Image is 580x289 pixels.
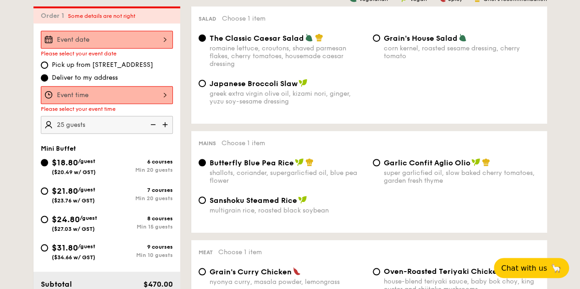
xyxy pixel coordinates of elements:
[145,116,159,133] img: icon-reduce.1d2dbef1.svg
[501,264,547,273] span: Chat with us
[107,215,173,222] div: 8 courses
[210,278,365,286] div: nyonya curry, masala powder, lemongrass
[41,50,173,57] div: Please select your event date
[159,116,173,133] img: icon-add.58712e84.svg
[199,80,206,87] input: Japanese Broccoli Slawgreek extra virgin olive oil, kizami nori, ginger, yuzu soy-sesame dressing
[373,159,380,166] input: Garlic Confit Aglio Oliosuper garlicfied oil, slow baked cherry tomatoes, garden fresh thyme
[551,263,562,273] span: 🦙
[384,169,540,185] div: super garlicfied oil, slow baked cherry tomatoes, garden fresh thyme
[41,12,68,20] span: Order 1
[52,73,118,82] span: Deliver to my address
[199,159,206,166] input: Butterfly Blue Pea Riceshallots, coriander, supergarlicfied oil, blue pea flower
[384,267,502,276] span: Oven-Roasted Teriyaki Chicken
[373,268,380,275] input: Oven-Roasted Teriyaki Chickenhouse-blend teriyaki sauce, baby bok choy, king oyster and shiitake ...
[80,215,97,221] span: /guest
[298,79,308,87] img: icon-vegan.f8ff3823.svg
[293,267,301,275] img: icon-spicy.37a8142b.svg
[471,158,481,166] img: icon-vegan.f8ff3823.svg
[458,33,467,42] img: icon-vegetarian.fe4039eb.svg
[107,224,173,230] div: Min 15 guests
[52,226,95,232] span: ($27.03 w/ GST)
[305,158,314,166] img: icon-chef-hat.a58ddaea.svg
[384,34,458,43] span: Grain's House Salad
[52,214,80,224] span: $24.80
[199,140,216,147] span: Mains
[68,13,135,19] span: Some details are not right
[384,44,540,60] div: corn kernel, roasted sesame dressing, cherry tomato
[41,216,48,223] input: $24.80/guest($27.03 w/ GST)8 coursesMin 15 guests
[52,186,78,196] span: $21.80
[210,44,365,68] div: romaine lettuce, croutons, shaved parmesan flakes, cherry tomatoes, housemade caesar dressing
[305,33,313,42] img: icon-vegetarian.fe4039eb.svg
[482,158,490,166] img: icon-chef-hat.a58ddaea.svg
[52,243,78,253] span: $31.80
[107,167,173,173] div: Min 20 guests
[222,15,265,22] span: Choose 1 item
[210,196,297,205] span: Sanshoku Steamed Rice
[199,16,216,22] span: Salad
[199,34,206,42] input: The Classic Caesar Saladromaine lettuce, croutons, shaved parmesan flakes, cherry tomatoes, house...
[52,169,96,175] span: ($20.49 w/ GST)
[107,252,173,258] div: Min 10 guests
[315,33,323,42] img: icon-chef-hat.a58ddaea.svg
[199,196,206,204] input: Sanshoku Steamed Ricemultigrain rice, roasted black soybean
[52,158,78,168] span: $18.80
[295,158,304,166] img: icon-vegan.f8ff3823.svg
[41,86,173,104] input: Event time
[78,186,95,193] span: /guest
[41,187,48,195] input: $21.80/guest($23.76 w/ GST)7 coursesMin 20 guests
[384,158,470,167] span: Garlic Confit Aglio Olio
[41,31,173,49] input: Event date
[52,254,95,261] span: ($34.66 w/ GST)
[210,169,365,185] div: shallots, coriander, supergarlicfied oil, blue pea flower
[210,158,294,167] span: Butterfly Blue Pea Rice
[210,79,298,88] span: Japanese Broccoli Slaw
[41,74,48,82] input: Deliver to my address
[494,258,569,278] button: Chat with us🦙
[210,267,292,276] span: Grain's Curry Chicken
[78,243,95,250] span: /guest
[210,90,365,105] div: greek extra virgin olive oil, kizami nori, ginger, yuzu soy-sesame dressing
[210,34,304,43] span: The Classic Caesar Salad
[218,248,262,256] span: Choose 1 item
[107,195,173,202] div: Min 20 guests
[199,268,206,275] input: Grain's Curry Chickennyonya curry, masala powder, lemongrass
[41,116,173,134] input: Number of guests
[221,139,265,147] span: Choose 1 item
[78,158,95,164] span: /guest
[41,244,48,251] input: $31.80/guest($34.66 w/ GST)9 coursesMin 10 guests
[41,145,76,153] span: Mini Buffet
[199,249,213,256] span: Meat
[41,61,48,69] input: Pick up from [STREET_ADDRESS]
[143,280,172,289] span: $470.00
[210,207,365,214] div: multigrain rice, roasted black soybean
[298,196,307,204] img: icon-vegan.f8ff3823.svg
[41,280,72,289] span: Subtotal
[52,60,153,70] span: Pick up from [STREET_ADDRESS]
[107,244,173,250] div: 9 courses
[107,187,173,193] div: 7 courses
[41,159,48,166] input: $18.80/guest($20.49 w/ GST)6 coursesMin 20 guests
[107,158,173,165] div: 6 courses
[52,197,95,204] span: ($23.76 w/ GST)
[41,106,116,112] span: Please select your event time
[373,34,380,42] input: Grain's House Saladcorn kernel, roasted sesame dressing, cherry tomato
